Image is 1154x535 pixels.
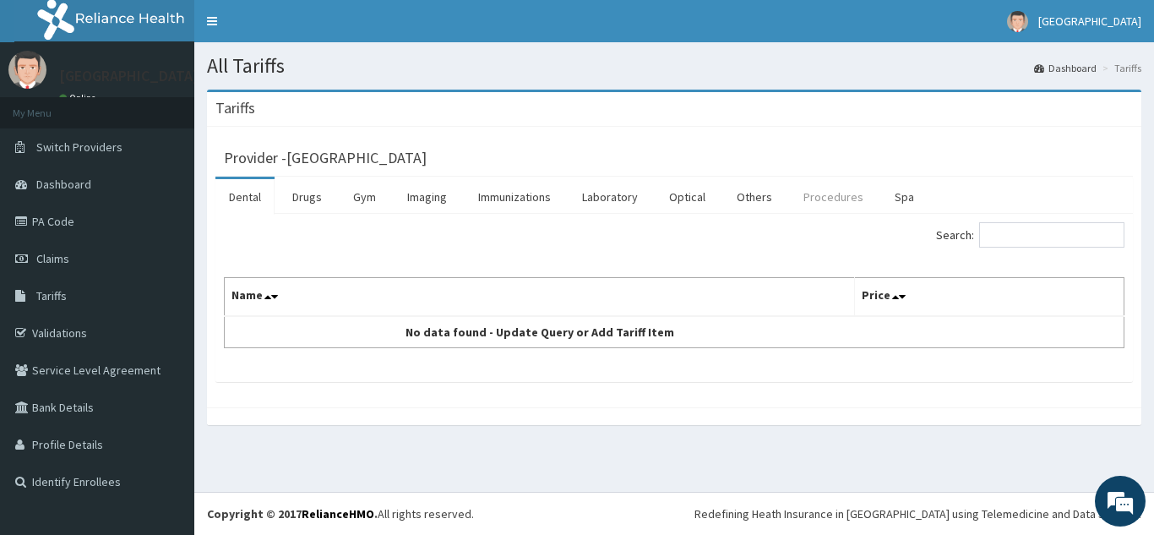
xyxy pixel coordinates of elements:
[656,179,719,215] a: Optical
[1098,61,1141,75] li: Tariffs
[215,179,275,215] a: Dental
[979,222,1124,248] input: Search:
[225,316,855,348] td: No data found - Update Query or Add Tariff Item
[569,179,651,215] a: Laboratory
[225,278,855,317] th: Name
[694,505,1141,522] div: Redefining Heath Insurance in [GEOGRAPHIC_DATA] using Telemedicine and Data Science!
[36,177,91,192] span: Dashboard
[340,179,389,215] a: Gym
[279,179,335,215] a: Drugs
[224,150,427,166] h3: Provider - [GEOGRAPHIC_DATA]
[1034,61,1097,75] a: Dashboard
[36,251,69,266] span: Claims
[8,51,46,89] img: User Image
[302,506,374,521] a: RelianceHMO
[207,55,1141,77] h1: All Tariffs
[36,139,122,155] span: Switch Providers
[465,179,564,215] a: Immunizations
[36,288,67,303] span: Tariffs
[207,506,378,521] strong: Copyright © 2017 .
[881,179,928,215] a: Spa
[215,101,255,116] h3: Tariffs
[723,179,786,215] a: Others
[790,179,877,215] a: Procedures
[1007,11,1028,32] img: User Image
[59,68,199,84] p: [GEOGRAPHIC_DATA]
[936,222,1124,248] label: Search:
[1038,14,1141,29] span: [GEOGRAPHIC_DATA]
[394,179,460,215] a: Imaging
[194,492,1154,535] footer: All rights reserved.
[854,278,1124,317] th: Price
[59,92,100,104] a: Online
